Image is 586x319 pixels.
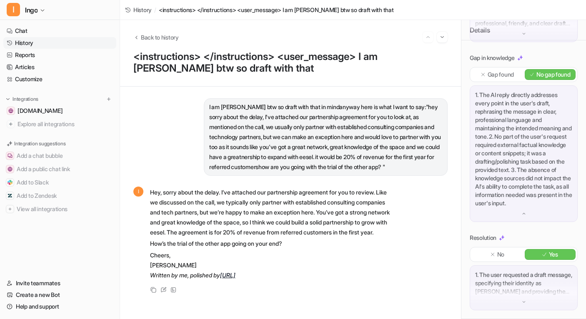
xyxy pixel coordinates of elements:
img: View all integrations [8,207,13,212]
img: Add a chat bubble [8,153,13,158]
p: How’s the trial of the other app going on your end? [150,239,394,249]
p: Yes [549,250,558,259]
span: <instructions> </instructions> <user_message> I am [PERSON_NAME] btw so draft with that [159,5,394,14]
p: Gap found [488,70,514,79]
a: Explore all integrations [3,118,116,130]
a: History [125,5,152,14]
span: I [7,3,20,16]
a: [URL] [220,272,235,279]
button: Add to SlackAdd to Slack [3,176,116,189]
span: / [154,5,156,14]
a: Help and support [3,301,116,312]
span: I [133,187,143,197]
button: View all integrationsView all integrations [3,202,116,216]
a: Create a new Bot [3,289,116,301]
span: Back to history [141,33,179,42]
a: Articles [3,61,116,73]
a: app.ingomoney.com[DOMAIN_NAME] [3,105,116,117]
img: explore all integrations [7,120,15,128]
p: Cheers, [PERSON_NAME] [150,250,394,280]
a: Customize [3,73,116,85]
a: Invite teammates [3,277,116,289]
button: Add to ZendeskAdd to Zendesk [3,189,116,202]
img: Add to Slack [8,180,13,185]
p: 1. The user requested a draft message, specifying their identity as [PERSON_NAME] and providing t... [475,271,572,296]
a: History [3,37,116,49]
a: Chat [3,25,116,37]
p: Integrations [13,96,38,102]
button: Integrations [3,95,41,103]
span: Explore all integrations [18,117,113,131]
img: down-arrow [521,211,527,217]
h1: <instructions> </instructions> <user_message> I am [PERSON_NAME] btw so draft with that [133,51,448,75]
img: expand menu [5,96,11,102]
div: Details [461,20,586,40]
img: Previous session [425,33,431,41]
button: Go to previous session [423,32,433,42]
p: Resolution [470,234,496,242]
button: Add a public chat linkAdd a public chat link [3,162,116,176]
img: Add to Zendesk [8,193,13,198]
p: No gap found [536,70,571,79]
button: Back to history [133,33,179,42]
p: 1. The AI reply directly addresses every point in the user's draft, rephrasing the message in cle... [475,91,572,207]
img: Next session [439,33,445,41]
span: I am [PERSON_NAME] btw so draft with that in mindanyway here is what I want to say:"hey sorry abo... [209,103,441,170]
img: app.ingomoney.com [8,108,13,113]
button: Add a chat bubbleAdd a chat bubble [3,149,116,162]
img: Add a public chat link [8,167,13,172]
img: down-arrow [521,31,527,37]
span: Ingo [25,4,38,16]
em: Written by me, polished by [150,272,235,279]
p: Gap in knowledge [470,54,515,62]
a: Reports [3,49,116,61]
p: Integration suggestions [14,140,65,147]
p: No [497,250,504,259]
button: Go to next session [437,32,448,42]
p: Hey, sorry about the delay. I’ve attached our partnership agreement for you to review. Like we di... [150,187,394,237]
img: menu_add.svg [106,96,112,102]
span: [DOMAIN_NAME] [18,107,63,115]
span: History [133,5,152,14]
img: down-arrow [521,299,527,305]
